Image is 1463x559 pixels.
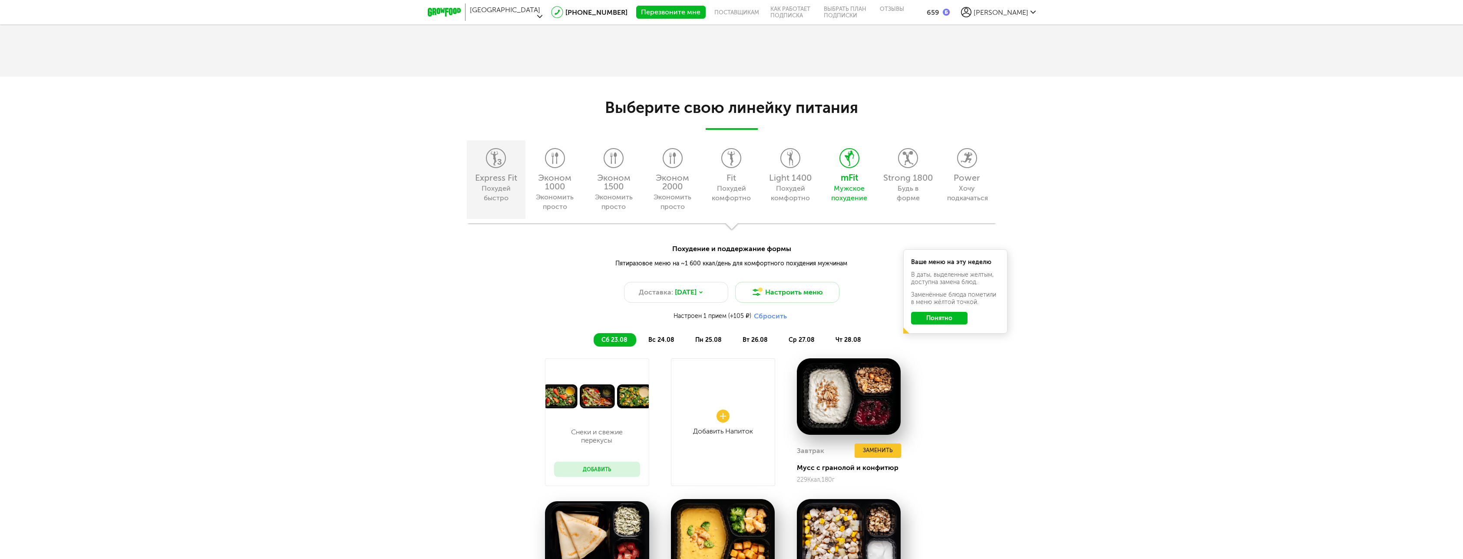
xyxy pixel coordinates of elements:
div: 229 180 [797,476,901,483]
div: В даты, выделенные желтым, доступна замена блюд. [911,271,1000,286]
span: [DATE] [675,287,697,298]
h3: Завтрак [797,447,824,455]
div: 659 [927,8,939,17]
div: Эконом 1500 [589,173,639,191]
a: [PHONE_NUMBER] [565,8,627,17]
div: Экономить просто [653,192,692,212]
button: Настроить меню [735,282,839,303]
div: Экономить просто [535,192,575,212]
span: г [832,476,835,483]
div: Заменённые блюда пометили в меню жёлтой точкой. [911,291,1000,306]
img: shadow-triangle.0b0aa4a.svg [724,223,740,233]
span: чт 28.08 [836,336,861,344]
span: Доставка: [639,287,673,298]
div: Fit [707,173,757,182]
div: Ваше меню на эту неделю [911,258,1000,266]
div: mFit [824,173,875,182]
span: сб 23.08 [601,336,627,344]
span: Ккал, [807,476,822,483]
button: Перезвоните мне [636,6,706,19]
div: Будь в форме [888,184,928,203]
div: Power [942,173,992,182]
span: ср 27.08 [789,336,815,344]
span: [GEOGRAPHIC_DATA] [470,6,540,14]
button: Понятно [911,312,968,324]
span: Настроен 1 прием (+105 ₽) [674,312,751,320]
div: Strong 1800 [883,173,933,182]
div: Light 1400 [765,173,816,182]
div: Express Fit [471,173,522,182]
p: Снеки и свежие перекусы [562,428,631,444]
span: вт 26.08 [743,336,768,344]
img: big_NavXIblDaGGO2i5n.png [797,358,901,435]
button: Сбросить [751,311,789,321]
div: Похудей комфортно [770,184,810,203]
div: Мусс с гранолой и конфитюр [797,463,901,472]
div: Эконом 2000 [647,173,698,191]
div: Эконом 1000 [530,173,580,191]
span: вс 24.08 [648,336,674,344]
a: Добавить Напиток [671,358,775,486]
div: Хочу подкачаться [947,184,987,203]
div: Похудей комфортно [712,184,751,203]
div: Мужское похудение [829,184,869,203]
div: Похудей быстро [476,184,516,203]
span: пн 25.08 [695,336,722,344]
div: Пятиразовое меню на ~1 600 ккал/день для комфортного похудения мужчинам [278,259,1185,268]
div: Экономить просто [594,192,634,212]
button: Заменить [855,443,901,458]
div: Добавить Напиток [693,427,753,435]
button: Добавить [554,462,640,477]
img: bonus_b.cdccf46.png [943,9,950,16]
span: [PERSON_NAME] [974,8,1028,17]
